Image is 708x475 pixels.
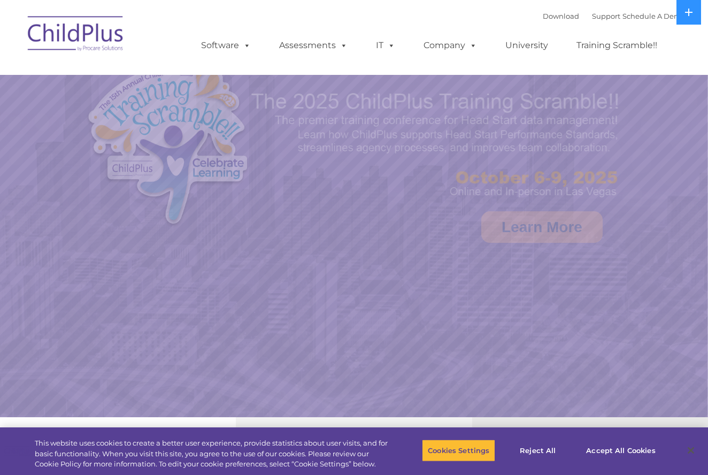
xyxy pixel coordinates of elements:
[592,12,620,20] a: Support
[481,211,603,243] a: Learn More
[422,439,495,462] button: Cookies Settings
[566,35,668,56] a: Training Scramble!!
[268,35,358,56] a: Assessments
[679,439,703,462] button: Close
[622,12,686,20] a: Schedule A Demo
[365,35,406,56] a: IT
[22,9,129,62] img: ChildPlus by Procare Solutions
[580,439,661,462] button: Accept All Cookies
[495,35,559,56] a: University
[190,35,261,56] a: Software
[504,439,571,462] button: Reject All
[35,438,389,470] div: This website uses cookies to create a better user experience, provide statistics about user visit...
[413,35,488,56] a: Company
[543,12,686,20] font: |
[543,12,579,20] a: Download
